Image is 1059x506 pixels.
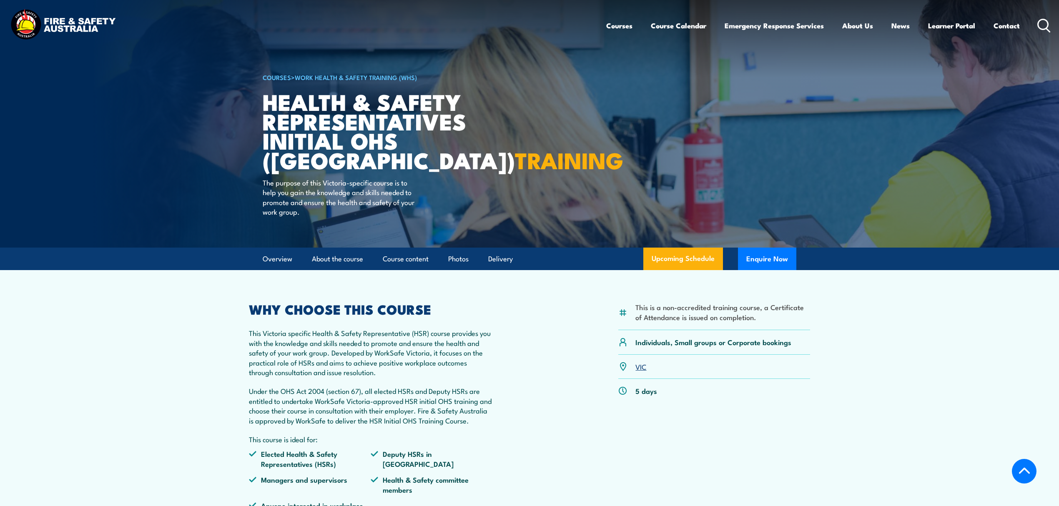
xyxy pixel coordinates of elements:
[515,142,623,177] strong: TRAINING
[249,303,492,315] h2: WHY CHOOSE THIS COURSE
[312,248,363,270] a: About the course
[263,178,415,217] p: The purpose of this Victoria-specific course is to help you gain the knowledge and skills needed ...
[891,15,910,37] a: News
[249,386,492,425] p: Under the OHS Act 2004 (section 67), all elected HSRs and Deputy HSRs are entitled to undertake W...
[606,15,632,37] a: Courses
[994,15,1020,37] a: Contact
[651,15,706,37] a: Course Calendar
[263,73,291,82] a: COURSES
[928,15,975,37] a: Learner Portal
[263,72,469,82] h6: >
[725,15,824,37] a: Emergency Response Services
[635,361,646,371] a: VIC
[295,73,417,82] a: Work Health & Safety Training (WHS)
[249,449,371,468] li: Elected Health & Safety Representatives (HSRs)
[249,434,492,444] p: This course is ideal for:
[635,302,810,322] li: This is a non-accredited training course, a Certificate of Attendance is issued on completion.
[249,475,371,494] li: Managers and supervisors
[371,449,492,468] li: Deputy HSRs in [GEOGRAPHIC_DATA]
[635,337,791,347] p: Individuals, Small groups or Corporate bookings
[383,248,429,270] a: Course content
[263,92,469,170] h1: Health & Safety Representatives Initial OHS ([GEOGRAPHIC_DATA])
[448,248,469,270] a: Photos
[842,15,873,37] a: About Us
[635,386,657,396] p: 5 days
[371,475,492,494] li: Health & Safety committee members
[643,248,723,270] a: Upcoming Schedule
[738,248,796,270] button: Enquire Now
[488,248,513,270] a: Delivery
[249,328,492,377] p: This Victoria specific Health & Safety Representative (HSR) course provides you with the knowledg...
[263,248,292,270] a: Overview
